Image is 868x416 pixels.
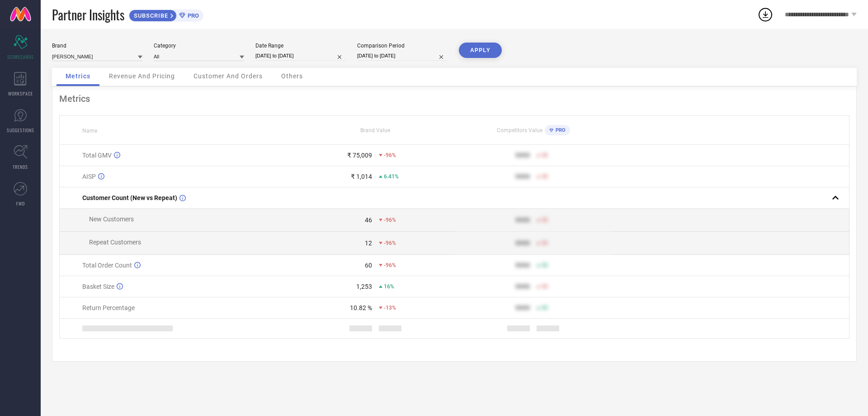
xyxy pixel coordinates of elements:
span: SCORECARDS [7,53,34,60]
button: APPLY [459,43,502,58]
div: Date Range [255,43,346,49]
span: Customer And Orders [193,72,263,80]
span: 50 [542,305,548,311]
span: Competitors Value [497,127,542,134]
div: 1,253 [356,283,372,290]
span: Others [281,72,303,80]
div: 46 [365,216,372,224]
span: Basket Size [82,283,114,290]
div: Comparison Period [357,43,448,49]
span: Customer Count (New vs Repeat) [82,194,177,201]
span: Name [82,128,97,134]
span: SUBSCRIBE [129,12,170,19]
a: SUBSCRIBEPRO [129,7,203,22]
div: 9999 [515,304,530,311]
span: Total Order Count [82,262,132,269]
span: Revenue And Pricing [109,72,175,80]
div: 9999 [515,173,530,180]
div: ₹ 1,014 [351,173,372,180]
span: -96% [384,152,396,158]
span: Total GMV [82,152,112,159]
span: -96% [384,262,396,268]
span: 50 [542,152,548,158]
span: 50 [542,283,548,290]
span: AISP [82,173,96,180]
span: PRO [553,127,566,133]
span: Repeat Customers [89,239,141,246]
span: 6.41% [384,173,399,180]
span: WORKSPACE [8,90,33,97]
div: Metrics [59,93,849,104]
span: TRENDS [13,163,28,170]
div: Category [154,43,244,49]
span: 50 [542,240,548,246]
div: 9999 [515,262,530,269]
span: 16% [384,283,394,290]
span: PRO [185,12,199,19]
span: 50 [542,173,548,180]
span: New Customers [89,215,134,223]
span: SUGGESTIONS [7,127,34,134]
span: -13% [384,305,396,311]
span: Return Percentage [82,304,135,311]
div: 10.82 % [350,304,372,311]
div: 9999 [515,239,530,247]
span: FWD [16,200,25,207]
span: Partner Insights [52,5,124,24]
input: Select date range [255,51,346,61]
span: 50 [542,262,548,268]
span: 50 [542,217,548,223]
div: 9999 [515,216,530,224]
div: 9999 [515,152,530,159]
span: -96% [384,217,396,223]
span: Brand Value [360,127,390,134]
span: -96% [384,240,396,246]
div: 60 [365,262,372,269]
div: Brand [52,43,142,49]
span: Metrics [66,72,90,80]
div: Open download list [757,6,774,23]
div: 9999 [515,283,530,290]
div: 12 [365,239,372,247]
div: ₹ 75,009 [347,152,372,159]
input: Select comparison period [357,51,448,61]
